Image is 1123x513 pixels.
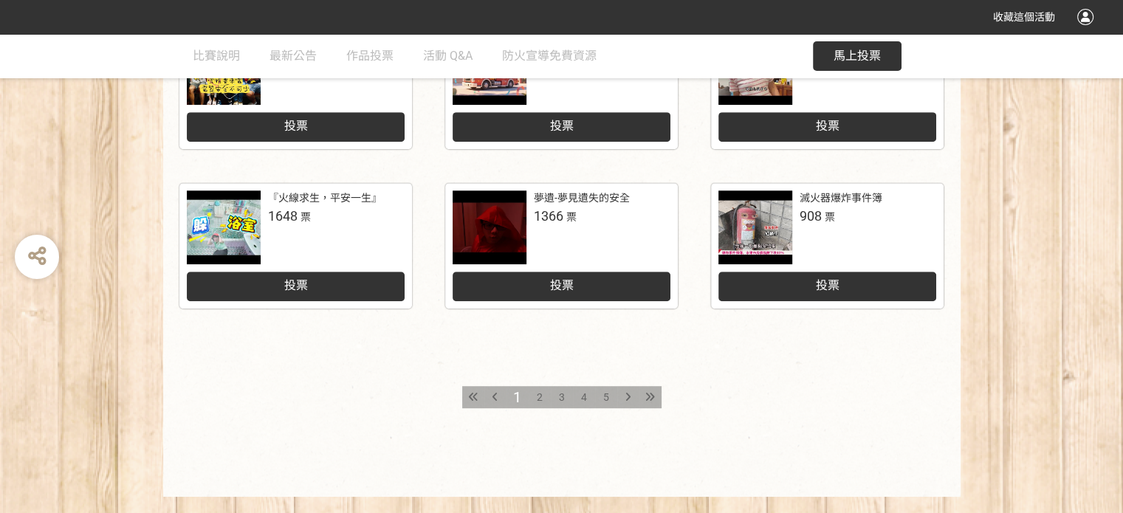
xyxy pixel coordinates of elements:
[711,24,944,149] a: 鋰，這樣對嗎???1794票投票
[603,391,609,403] span: 5
[993,11,1055,23] span: 收藏這個活動
[566,211,577,223] span: 票
[423,34,473,78] a: 活動 Q&A
[346,49,394,63] span: 作品投票
[513,388,521,406] span: 1
[537,391,543,403] span: 2
[813,41,902,71] button: 馬上投票
[179,183,412,309] a: 『火線求生，平安一生』1648票投票
[549,119,573,133] span: 投票
[284,278,307,292] span: 投票
[445,183,678,309] a: 夢遺-夢見遺失的安全1366票投票
[269,34,317,78] a: 最新公告
[423,49,473,63] span: 活動 Q&A
[346,34,394,78] a: 作品投票
[268,190,382,206] div: 『火線求生，平安一生』
[179,24,412,149] a: 愛情要來電，電器安全不可少2098票投票
[549,278,573,292] span: 投票
[502,34,597,78] a: 防火宣導免費資源
[534,208,563,224] span: 1366
[825,211,835,223] span: 票
[534,190,630,206] div: 夢遺-夢見遺失的安全
[581,391,587,403] span: 4
[301,211,311,223] span: 票
[269,49,317,63] span: 最新公告
[800,208,822,224] span: 908
[445,24,678,149] a: 小小消防營防災宣導2029票投票
[284,119,307,133] span: 投票
[815,278,839,292] span: 投票
[711,183,944,309] a: 滅火器爆炸事件簿908票投票
[268,208,298,224] span: 1648
[559,391,565,403] span: 3
[815,119,839,133] span: 投票
[800,190,882,206] div: 滅火器爆炸事件簿
[193,34,240,78] a: 比賽說明
[834,49,881,63] span: 馬上投票
[193,49,240,63] span: 比賽說明
[502,49,597,63] span: 防火宣導免費資源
